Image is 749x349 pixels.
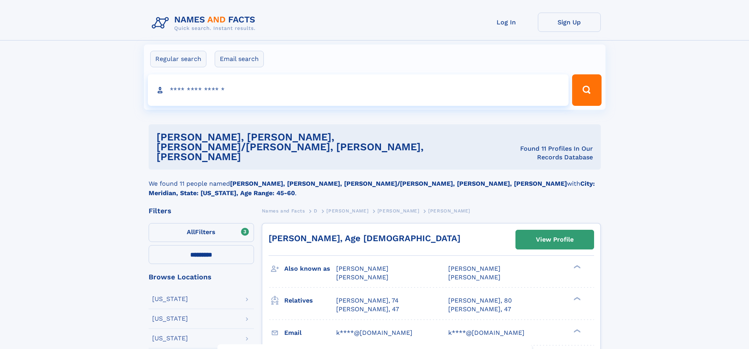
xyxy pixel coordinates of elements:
a: [PERSON_NAME], Age [DEMOGRAPHIC_DATA] [269,233,460,243]
div: [US_STATE] [152,296,188,302]
div: ❯ [572,328,581,333]
a: [PERSON_NAME], 80 [448,296,512,305]
div: Found 11 Profiles In Our Records Database [507,144,593,162]
span: [PERSON_NAME] [377,208,420,214]
label: Email search [215,51,264,67]
div: View Profile [536,231,574,249]
span: [PERSON_NAME] [326,208,368,214]
div: Browse Locations [149,273,254,281]
h1: [PERSON_NAME], [PERSON_NAME], [PERSON_NAME]/[PERSON_NAME], [PERSON_NAME], [PERSON_NAME] [156,132,507,162]
a: D [314,206,318,216]
a: [PERSON_NAME], 47 [448,305,511,314]
a: [PERSON_NAME], 47 [336,305,399,314]
a: Sign Up [538,13,601,32]
div: Filters [149,207,254,214]
b: City: Meridian, State: [US_STATE], Age Range: 45-60 [149,180,595,197]
label: Regular search [150,51,206,67]
h3: Also known as [284,262,336,275]
h3: Relatives [284,294,336,307]
span: D [314,208,318,214]
div: [US_STATE] [152,316,188,322]
div: ❯ [572,264,581,270]
span: [PERSON_NAME] [448,273,501,281]
a: [PERSON_NAME] [377,206,420,216]
span: [PERSON_NAME] [336,273,388,281]
img: Logo Names and Facts [149,13,262,34]
h3: Email [284,326,336,340]
button: Search Button [572,74,601,106]
span: [PERSON_NAME] [448,265,501,272]
span: All [187,228,195,236]
div: We found 11 people named with . [149,170,601,198]
a: [PERSON_NAME], 74 [336,296,399,305]
div: ❯ [572,296,581,301]
span: [PERSON_NAME] [428,208,470,214]
a: Log In [475,13,538,32]
input: search input [148,74,569,106]
a: Names and Facts [262,206,305,216]
a: View Profile [516,230,594,249]
b: [PERSON_NAME], [PERSON_NAME], [PERSON_NAME]/[PERSON_NAME], [PERSON_NAME], [PERSON_NAME] [230,180,567,187]
a: [PERSON_NAME] [326,206,368,216]
label: Filters [149,223,254,242]
div: [US_STATE] [152,335,188,342]
span: [PERSON_NAME] [336,265,388,272]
